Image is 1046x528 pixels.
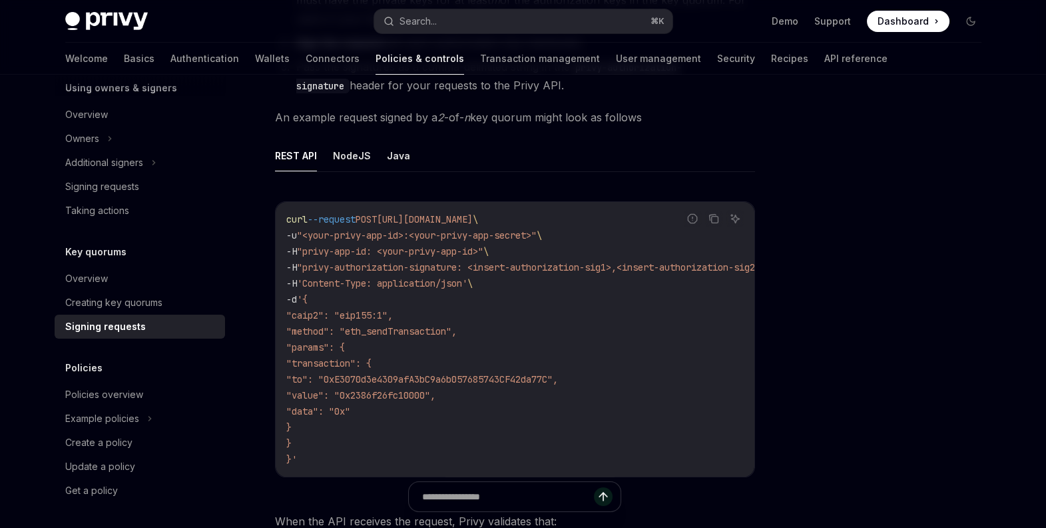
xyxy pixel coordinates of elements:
[65,244,127,260] h5: Key quorums
[255,43,290,75] a: Wallets
[651,16,664,27] span: ⌘ K
[464,111,470,124] em: n
[376,43,464,75] a: Policies & controls
[377,213,473,225] span: [URL][DOMAIN_NAME]
[594,487,613,506] button: Send message
[55,315,225,339] a: Signing requests
[55,199,225,223] a: Taking actions
[771,43,808,75] a: Recipes
[387,140,410,171] button: Java
[867,11,949,32] a: Dashboard
[286,357,372,369] span: "transaction": {
[55,103,225,127] a: Overview
[55,291,225,315] a: Creating key quorums
[55,383,225,407] a: Policies overview
[65,483,118,499] div: Get a policy
[297,245,483,257] span: "privy-app-id: <your-privy-app-id>"
[65,360,103,376] h5: Policies
[286,373,558,385] span: "to": "0xE3070d3e4309afA3bC9a6b057685743CF42da77C",
[65,203,129,219] div: Taking actions
[65,43,108,75] a: Welcome
[275,108,755,127] span: An example request signed by a -of- key quorum might look as follows
[286,341,345,353] span: "params": {
[297,293,308,305] span: '{
[286,293,297,305] span: -d
[286,405,350,417] span: "data": "0x"
[124,43,154,75] a: Basics
[717,43,755,75] a: Security
[467,277,473,289] span: \
[55,175,225,199] a: Signing requests
[537,229,542,241] span: \
[616,43,701,75] a: User management
[824,43,888,75] a: API reference
[65,387,143,403] div: Policies overview
[65,411,139,427] div: Example policies
[286,325,457,337] span: "method": "eth_sendTransaction",
[65,131,99,147] div: Owners
[55,455,225,479] a: Update a policy
[473,213,478,225] span: \
[333,140,371,171] button: NodeJS
[286,453,297,465] span: }'
[286,309,393,321] span: "caip2": "eip155:1",
[65,459,135,475] div: Update a policy
[374,9,672,33] button: Search...⌘K
[286,437,292,449] span: }
[286,389,435,401] span: "value": "0x2386f26fc10000",
[399,13,437,29] div: Search...
[170,43,239,75] a: Authentication
[726,210,744,227] button: Ask AI
[65,179,139,195] div: Signing requests
[65,271,108,287] div: Overview
[772,15,798,28] a: Demo
[65,12,148,31] img: dark logo
[65,107,108,123] div: Overview
[55,479,225,503] a: Get a policy
[65,319,146,335] div: Signing requests
[286,213,308,225] span: curl
[814,15,851,28] a: Support
[306,43,360,75] a: Connectors
[483,245,489,257] span: \
[308,213,356,225] span: --request
[286,277,297,289] span: -H
[55,267,225,291] a: Overview
[292,57,755,95] li: Pass the signatures as a comma-delimited string in the header for your requests to the Privy API.
[480,43,600,75] a: Transaction management
[65,155,143,171] div: Additional signers
[286,261,297,273] span: -H
[297,229,537,241] span: "<your-privy-app-id>:<your-privy-app-secret>"
[356,213,377,225] span: POST
[437,111,444,124] em: 2
[286,245,297,257] span: -H
[297,277,467,289] span: 'Content-Type: application/json'
[55,431,225,455] a: Create a policy
[65,435,132,451] div: Create a policy
[65,295,162,311] div: Creating key quorums
[878,15,929,28] span: Dashboard
[297,261,766,273] span: "privy-authorization-signature: <insert-authorization-sig1>,<insert-authorization-sig2>"
[705,210,722,227] button: Copy the contents from the code block
[684,210,701,227] button: Report incorrect code
[960,11,981,32] button: Toggle dark mode
[286,421,292,433] span: }
[275,140,317,171] button: REST API
[286,229,297,241] span: -u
